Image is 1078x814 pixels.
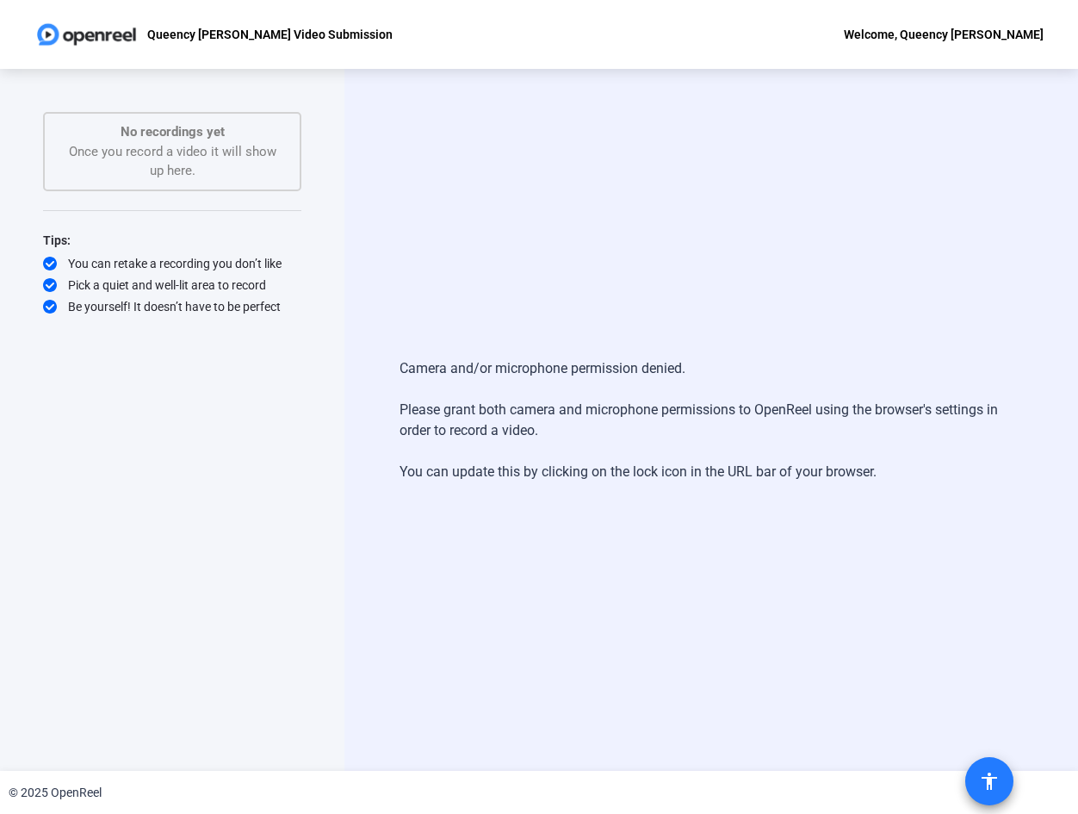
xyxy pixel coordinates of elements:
div: Pick a quiet and well-lit area to record [43,277,301,294]
p: No recordings yet [62,122,282,142]
mat-icon: accessibility [979,771,1000,792]
div: Be yourself! It doesn’t have to be perfect [43,298,301,315]
div: © 2025 OpenReel [9,784,102,802]
div: Tips: [43,230,301,251]
div: You can retake a recording you don’t like [43,255,301,272]
div: Once you record a video it will show up here. [62,122,282,181]
p: Queency [PERSON_NAME] Video Submission [147,24,393,45]
div: Welcome, Queency [PERSON_NAME] [844,24,1044,45]
div: Camera and/or microphone permission denied. Please grant both camera and microphone permissions t... [400,341,1023,500]
img: OpenReel logo [34,17,139,52]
